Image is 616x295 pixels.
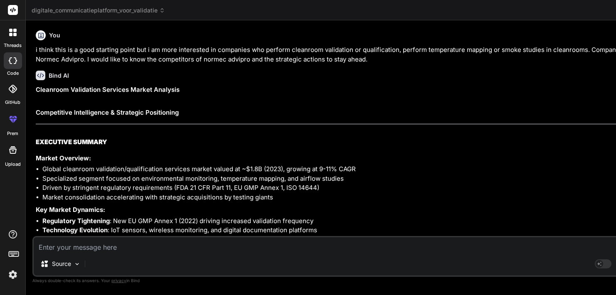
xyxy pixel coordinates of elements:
[49,31,60,39] h6: You
[5,99,20,106] label: GitHub
[7,70,19,77] label: code
[7,130,18,137] label: prem
[36,206,105,214] strong: Key Market Dynamics:
[42,217,110,225] strong: Regulatory Tightening
[5,161,21,168] label: Upload
[111,278,126,283] span: privacy
[74,261,81,268] img: Pick Models
[4,42,22,49] label: threads
[36,138,107,146] strong: EXECUTIVE SUMMARY
[52,260,71,268] p: Source
[36,154,91,162] strong: Market Overview:
[42,226,108,234] strong: Technology Evolution
[32,6,165,15] span: digitale_communicatieplatform_voor_validatie
[49,71,69,80] h6: Bind AI
[6,268,20,282] img: settings
[42,236,104,243] strong: Outsourcing Growth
